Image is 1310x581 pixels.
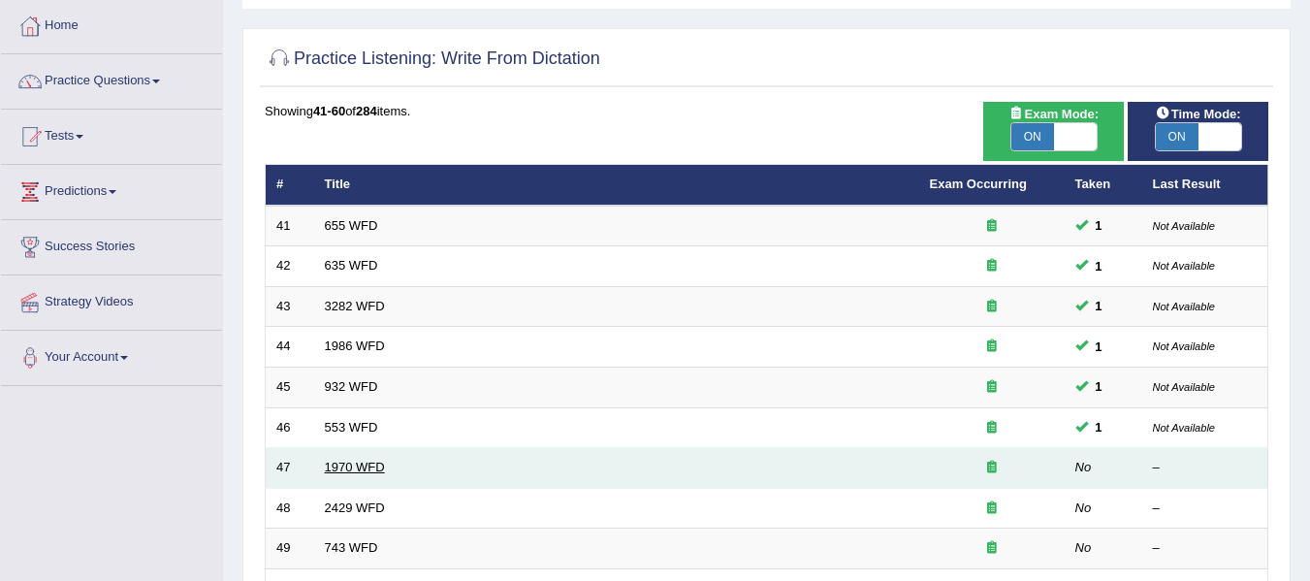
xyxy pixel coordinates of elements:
span: You can still take this question [1088,296,1110,316]
div: Exam occurring question [930,217,1054,236]
a: Predictions [1,165,222,213]
small: Not Available [1153,381,1215,393]
td: 41 [266,206,314,246]
div: Show exams occurring in exams [983,102,1124,161]
em: No [1075,460,1092,474]
a: Success Stories [1,220,222,269]
td: 45 [266,368,314,408]
a: 932 WFD [325,379,378,394]
a: Your Account [1,331,222,379]
a: 3282 WFD [325,299,385,313]
span: You can still take this question [1088,215,1110,236]
th: # [266,165,314,206]
a: Strategy Videos [1,275,222,324]
td: 48 [266,488,314,529]
th: Taken [1065,165,1142,206]
div: Showing of items. [265,102,1268,120]
th: Title [314,165,919,206]
span: You can still take this question [1088,376,1110,397]
a: 1986 WFD [325,339,385,353]
div: Exam occurring question [930,298,1054,316]
td: 46 [266,407,314,448]
a: 655 WFD [325,218,378,233]
th: Last Result [1142,165,1268,206]
td: 44 [266,327,314,368]
td: 49 [266,529,314,569]
b: 41-60 [313,104,345,118]
span: You can still take this question [1088,417,1110,437]
div: Exam occurring question [930,338,1054,356]
div: – [1153,539,1258,558]
a: 1970 WFD [325,460,385,474]
em: No [1075,500,1092,515]
span: You can still take this question [1088,256,1110,276]
td: 43 [266,286,314,327]
div: Exam occurring question [930,257,1054,275]
a: Practice Questions [1,54,222,103]
small: Not Available [1153,301,1215,312]
h2: Practice Listening: Write From Dictation [265,45,600,74]
td: 42 [266,246,314,287]
span: Exam Mode: [1001,104,1105,124]
a: 553 WFD [325,420,378,435]
small: Not Available [1153,340,1215,352]
a: 743 WFD [325,540,378,555]
em: No [1075,540,1092,555]
span: You can still take this question [1088,337,1110,357]
small: Not Available [1153,422,1215,434]
span: ON [1011,123,1054,150]
div: – [1153,500,1258,518]
a: 635 WFD [325,258,378,273]
a: 2429 WFD [325,500,385,515]
span: Time Mode: [1148,104,1249,124]
div: Exam occurring question [930,500,1054,518]
div: Exam occurring question [930,539,1054,558]
b: 284 [356,104,377,118]
a: Tests [1,110,222,158]
div: Exam occurring question [930,459,1054,477]
td: 47 [266,448,314,489]
a: Exam Occurring [930,177,1027,191]
small: Not Available [1153,220,1215,232]
small: Not Available [1153,260,1215,272]
div: Exam occurring question [930,378,1054,397]
div: – [1153,459,1258,477]
div: Exam occurring question [930,419,1054,437]
span: ON [1156,123,1198,150]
